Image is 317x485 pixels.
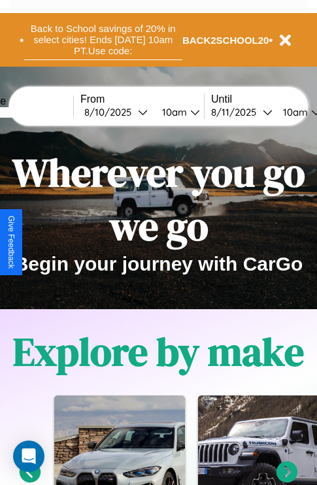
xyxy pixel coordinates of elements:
[80,105,152,119] button: 8/10/2025
[13,325,304,378] h1: Explore by make
[80,93,204,105] label: From
[211,106,263,118] div: 8 / 11 / 2025
[84,106,138,118] div: 8 / 10 / 2025
[156,106,190,118] div: 10am
[276,106,311,118] div: 10am
[13,441,44,472] div: Open Intercom Messenger
[7,216,16,269] div: Give Feedback
[24,20,182,60] button: Back to School savings of 20% in select cities! Ends [DATE] 10am PT.Use code:
[182,35,269,46] b: BACK2SCHOOL20
[152,105,204,119] button: 10am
